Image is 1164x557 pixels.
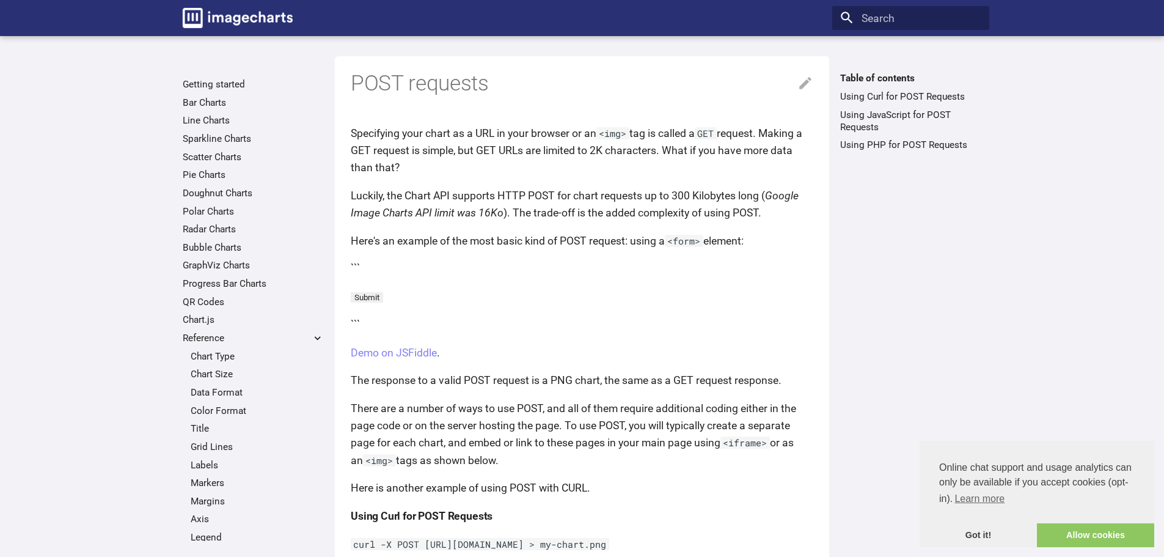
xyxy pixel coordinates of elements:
a: Scatter Charts [183,151,324,163]
a: Progress Bar Charts [183,278,324,290]
a: Chart.js [183,314,324,326]
p: Luckily, the Chart API supports HTTP POST for chart requests up to 300 Kilobytes long ( ). The tr... [351,187,813,221]
p: Specifying your chart as a URL in your browser or an tag is called a request. Making a GET reques... [351,125,813,176]
a: Polar Charts [183,205,324,218]
a: Color Format [191,405,324,417]
p: . [351,344,813,361]
a: Axis [191,513,324,525]
a: Using Curl for POST Requests [840,90,981,103]
a: Sparkline Charts [183,133,324,145]
code: <iframe> [720,437,770,449]
p: ``` [351,316,813,333]
a: Getting started [183,78,324,90]
a: Pie Charts [183,169,324,181]
label: Reference [183,332,324,344]
a: allow cookies [1037,523,1154,548]
a: Bubble Charts [183,242,324,254]
span: Online chat support and usage analytics can only be available if you accept cookies (opt-in). [939,460,1135,508]
nav: Table of contents [832,72,989,151]
h4: Using Curl for POST Requests [351,507,813,525]
a: Using JavaScript for POST Requests [840,109,981,133]
a: Chart Type [191,350,324,363]
a: Chart Size [191,368,324,380]
code: curl -X POST [URL][DOMAIN_NAME] > my-chart.png [351,538,609,550]
div: cookieconsent [920,441,1154,547]
a: Data Format [191,386,324,399]
p: Here's an example of the most basic kind of POST request: using a element: [351,232,813,249]
code: <img> [596,127,629,139]
h1: POST requests [351,70,813,98]
p: There are a number of ways to use POST, and all of them require additional coding either in the p... [351,400,813,469]
img: logo [183,8,293,28]
a: Doughnut Charts [183,187,324,199]
a: Line Charts [183,114,324,127]
p: The response to a valid POST request is a PNG chart, the same as a GET request response. [351,372,813,389]
code: GET [695,127,717,139]
a: Title [191,422,324,435]
input: Search [832,6,989,31]
input: Submit [351,292,383,303]
a: dismiss cookie message [920,523,1037,548]
a: Bar Charts [183,97,324,109]
a: Image-Charts documentation [177,2,298,33]
a: Radar Charts [183,223,324,235]
code: <img> [363,454,396,467]
a: Labels [191,459,324,471]
a: QR Codes [183,296,324,308]
a: Markers [191,477,324,489]
a: Legend [191,531,324,544]
em: Google Image Charts API limit was 16Ko [351,190,799,219]
a: GraphViz Charts [183,259,324,271]
a: Using PHP for POST Requests [840,139,981,151]
a: Demo on JSFiddle [351,347,437,359]
p: ``` [351,260,813,277]
a: Grid Lines [191,441,324,453]
p: Here is another example of using POST with CURL. [351,479,813,496]
a: learn more about cookies [953,490,1006,508]
label: Table of contents [832,72,989,84]
a: Margins [191,495,324,507]
code: <form> [665,235,703,247]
